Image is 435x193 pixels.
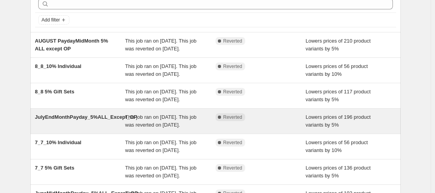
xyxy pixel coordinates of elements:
span: Lowers prices of 117 product variants by 5% [306,89,371,102]
span: This job ran on [DATE]. This job was reverted on [DATE]. [125,89,196,102]
span: Reverted [223,89,242,95]
span: Lowers prices of 56 product variants by 10% [306,63,368,77]
span: This job ran on [DATE]. This job was reverted on [DATE]. [125,139,196,153]
span: JulyEndMonthPayday_5%ALL_Except_OP [35,114,137,120]
span: 8_8 5% Gift Sets [35,89,74,95]
span: Lowers prices of 56 product variants by 10% [306,139,368,153]
span: Lowers prices of 210 product variants by 5% [306,38,371,52]
span: Reverted [223,114,242,120]
button: Add filter [38,15,69,25]
span: This job ran on [DATE]. This job was reverted on [DATE]. [125,38,196,52]
span: Lowers prices of 196 product variants by 5% [306,114,371,128]
span: Reverted [223,63,242,70]
span: 7_7_10% Individual [35,139,81,145]
span: Reverted [223,139,242,146]
span: 8_8_10% Individual [35,63,81,69]
span: This job ran on [DATE]. This job was reverted on [DATE]. [125,63,196,77]
span: This job ran on [DATE]. This job was reverted on [DATE]. [125,165,196,179]
span: AUGUST PaydayMidMonth 5% ALL except OP [35,38,108,52]
span: This job ran on [DATE]. This job was reverted on [DATE]. [125,114,196,128]
span: 7_7 5% Gift Sets [35,165,74,171]
span: Reverted [223,38,242,44]
span: Reverted [223,165,242,171]
span: Lowers prices of 136 product variants by 5% [306,165,371,179]
span: Add filter [42,17,60,23]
